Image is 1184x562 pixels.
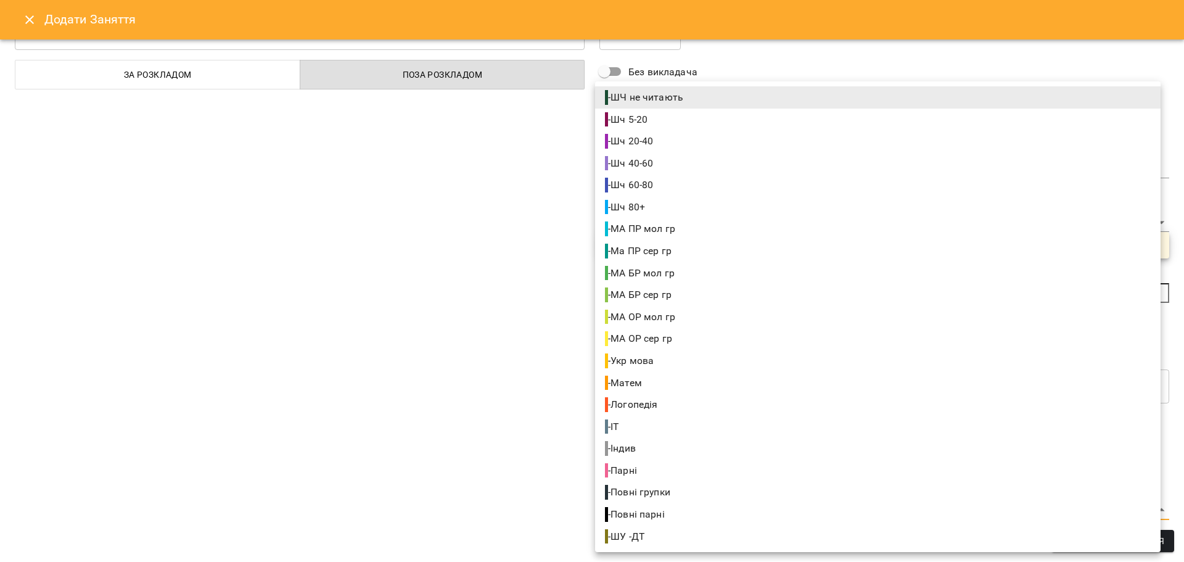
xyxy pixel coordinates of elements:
[605,310,678,324] span: - МА ОР мол гр
[605,529,647,544] span: - ШУ -ДТ
[605,244,674,258] span: - Ма ПР сер гр
[605,134,656,149] span: - Шч 20-40
[605,353,657,368] span: - Укр мова
[605,266,677,281] span: - МА БР мол гр
[605,331,675,346] span: - МА ОР сер гр
[605,178,656,192] span: - Шч 60-80
[605,441,638,456] span: - Індив
[605,397,660,412] span: - Логопедія
[605,376,644,391] span: - Матем
[605,485,673,500] span: - Повні групки
[605,221,678,236] span: - МА ПР мол гр
[605,463,639,478] span: - Парні
[605,287,674,302] span: - МА БР сер гр
[605,90,686,105] span: - ШЧ не читають
[605,419,622,434] span: - ІТ
[605,112,650,127] span: - Шч 5-20
[605,200,647,215] span: - Шч 80+
[605,507,667,522] span: - Повні парні
[605,156,656,171] span: - Шч 40-60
